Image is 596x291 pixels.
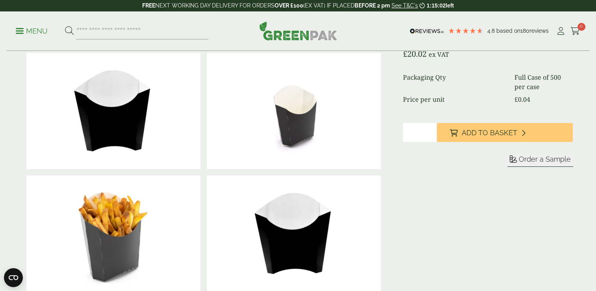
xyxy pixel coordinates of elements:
[520,28,529,34] span: 180
[392,2,418,9] a: See T&C's
[26,53,201,169] img: Standard Black Compostable Chip Scoop 0
[519,155,571,163] span: Order a Sample
[570,25,580,37] a: 0
[529,28,549,34] span: reviews
[275,2,303,9] strong: OVER £100
[427,2,446,9] span: 1:15:02
[16,26,48,36] p: Menu
[487,28,496,34] span: 4.8
[507,155,573,167] button: Order a Sample
[403,48,427,59] bdi: 20.02
[355,2,390,9] strong: BEFORE 2 pm
[577,23,585,31] span: 0
[514,95,530,104] bdi: 0.04
[496,28,520,34] span: Based on
[556,27,566,35] i: My Account
[410,28,444,34] img: REVIEWS.io
[448,27,483,34] div: 4.78 Stars
[514,73,573,91] dd: Full Case of 500 per case
[259,21,337,40] img: GreenPak Supplies
[4,268,23,287] button: Open CMP widget
[142,2,155,9] strong: FREE
[429,50,449,59] span: ex VAT
[514,95,518,104] span: £
[403,48,407,59] span: £
[446,2,454,9] span: left
[570,27,580,35] i: Cart
[16,26,48,34] a: Menu
[403,95,505,104] dt: Price per unit
[207,53,381,169] img: Standard Black Chip Scoop Side (Large)
[403,73,505,91] dt: Packaging Qty
[437,123,573,142] button: Add to Basket
[461,129,517,137] span: Add to Basket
